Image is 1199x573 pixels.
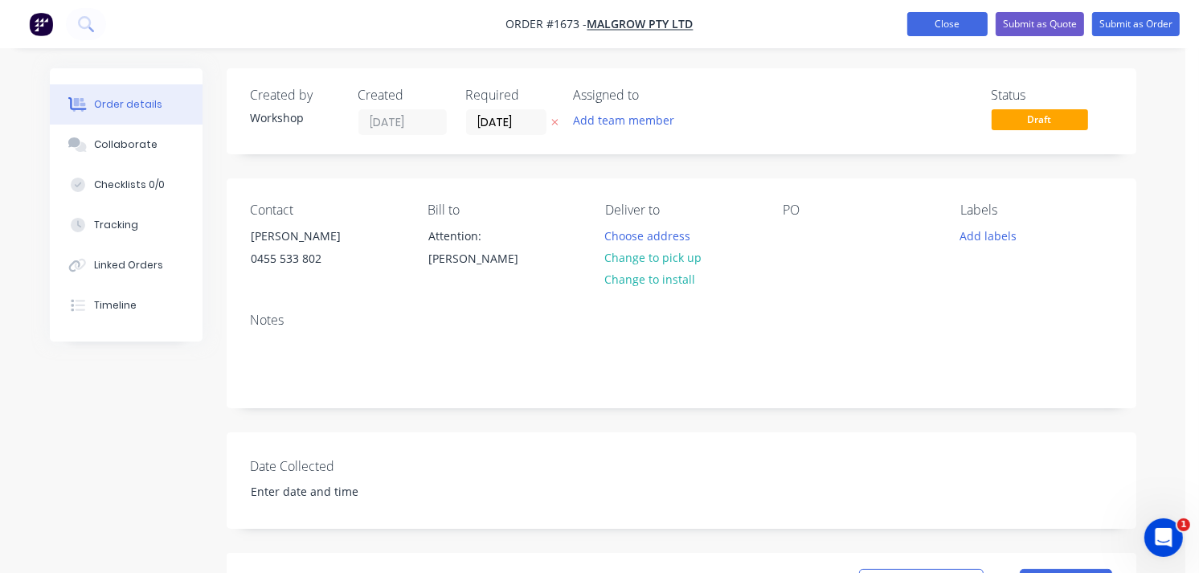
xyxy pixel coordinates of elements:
[466,88,554,103] div: Required
[564,109,682,131] button: Add team member
[1144,518,1183,557] iframe: Intercom live chat
[783,203,935,218] div: PO
[428,225,562,270] div: Attention: [PERSON_NAME]
[50,285,203,325] button: Timeline
[251,203,403,218] div: Contact
[574,88,735,103] div: Assigned to
[506,17,587,32] span: Order #1673 -
[251,456,452,476] label: Date Collected
[238,224,399,276] div: [PERSON_NAME]0455 533 802
[992,88,1112,103] div: Status
[94,298,137,313] div: Timeline
[50,245,203,285] button: Linked Orders
[1177,518,1190,531] span: 1
[94,258,163,272] div: Linked Orders
[605,203,757,218] div: Deliver to
[596,247,710,268] button: Change to pick up
[239,480,440,504] input: Enter date and time
[358,88,447,103] div: Created
[251,109,339,126] div: Workshop
[94,97,162,112] div: Order details
[951,224,1025,246] button: Add labels
[94,218,138,232] div: Tracking
[587,17,694,32] a: Malgrow Pty Ltd
[960,203,1112,218] div: Labels
[596,268,704,290] button: Change to install
[415,224,575,276] div: Attention: [PERSON_NAME]
[251,313,1112,328] div: Notes
[94,178,165,192] div: Checklists 0/0
[1092,12,1180,36] button: Submit as Order
[252,248,385,270] div: 0455 533 802
[428,203,579,218] div: Bill to
[29,12,53,36] img: Factory
[50,125,203,165] button: Collaborate
[94,137,158,152] div: Collaborate
[251,88,339,103] div: Created by
[50,205,203,245] button: Tracking
[50,84,203,125] button: Order details
[252,225,385,248] div: [PERSON_NAME]
[596,224,699,246] button: Choose address
[996,12,1084,36] button: Submit as Quote
[992,109,1088,129] span: Draft
[50,165,203,205] button: Checklists 0/0
[574,109,683,131] button: Add team member
[907,12,988,36] button: Close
